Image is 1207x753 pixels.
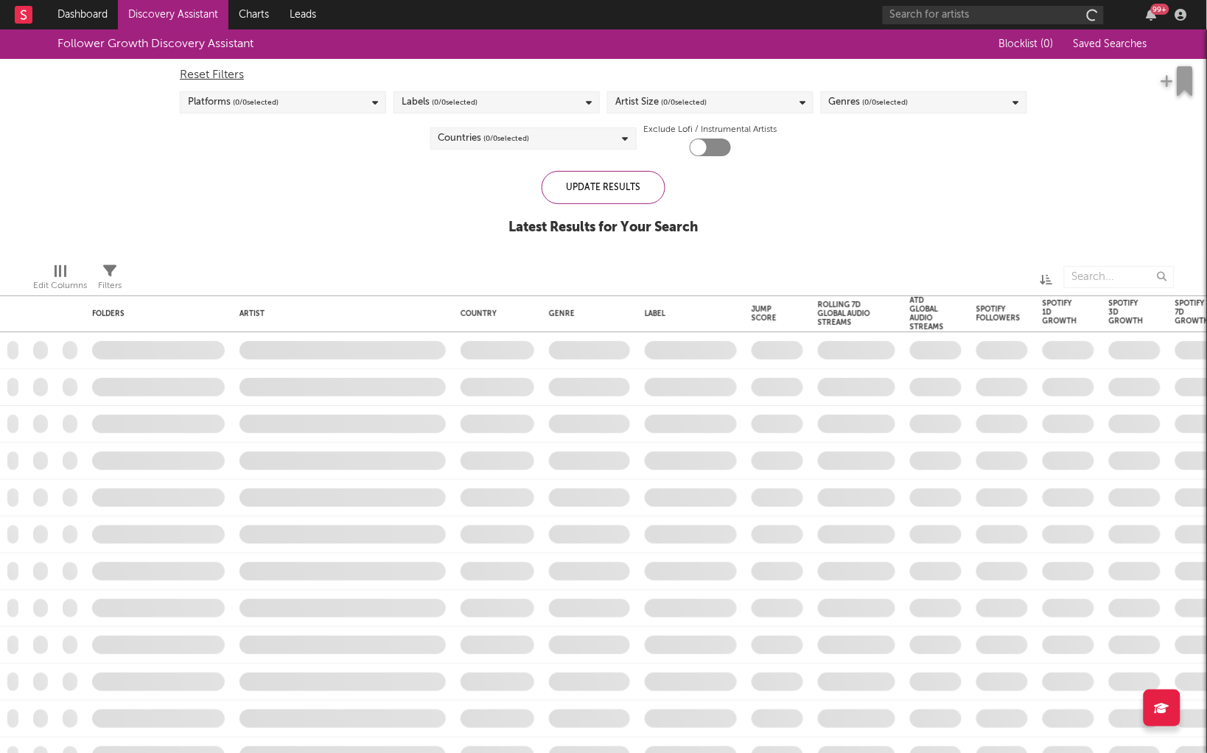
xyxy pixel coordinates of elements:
span: ( 0 / 0 selected) [432,94,477,111]
span: ( 0 / 0 selected) [661,94,707,111]
span: ( 0 ) [1041,39,1054,49]
button: Filter by Spotify Followers [1028,307,1043,321]
button: Filter by Jump Score [788,307,803,321]
div: Filters [98,277,122,295]
div: 99 + [1151,4,1169,15]
input: Search... [1064,266,1175,288]
div: Jump Score [752,305,781,323]
div: Latest Results for Your Search [509,219,699,237]
div: Spotify 1D Growth [1043,299,1077,326]
label: Exclude Lofi / Instrumental Artists [644,121,777,139]
div: Update Results [542,171,665,204]
div: Labels [402,94,477,111]
button: 99+ [1147,9,1157,21]
div: Follower Growth Discovery Assistant [57,35,253,53]
div: Edit Columns [33,259,87,301]
button: Saved Searches [1069,38,1150,50]
div: ATD Global Audio Streams [910,296,944,332]
span: Blocklist [999,39,1054,49]
div: Genre [549,309,623,318]
button: Filter by Spotify 3D Growth [1151,305,1166,320]
div: Filters [98,259,122,301]
div: Artist [239,309,438,318]
input: Search for artists [883,6,1104,24]
div: Countries [438,130,530,147]
div: Spotify Followers [976,305,1021,323]
div: Edit Columns [33,277,87,295]
button: Filter by Rolling 7D Global Audio Streams [881,307,895,321]
div: Folders [92,309,203,318]
span: Saved Searches [1074,39,1150,49]
span: ( 0 / 0 selected) [484,130,530,147]
div: Reset Filters [180,66,1027,84]
button: Filter by Folders [210,307,225,321]
span: ( 0 / 0 selected) [233,94,279,111]
span: ( 0 / 0 selected) [863,94,909,111]
div: Platforms [188,94,279,111]
button: Filter by ATD Global Audio Streams [951,307,966,321]
div: Country [461,309,527,318]
button: Filter by Spotify 1D Growth [1085,305,1099,320]
div: Spotify 3D Growth [1109,299,1144,326]
div: Label [645,309,730,318]
div: Artist Size [615,94,707,111]
div: Rolling 7D Global Audio Streams [818,301,873,327]
div: Genres [829,94,909,111]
